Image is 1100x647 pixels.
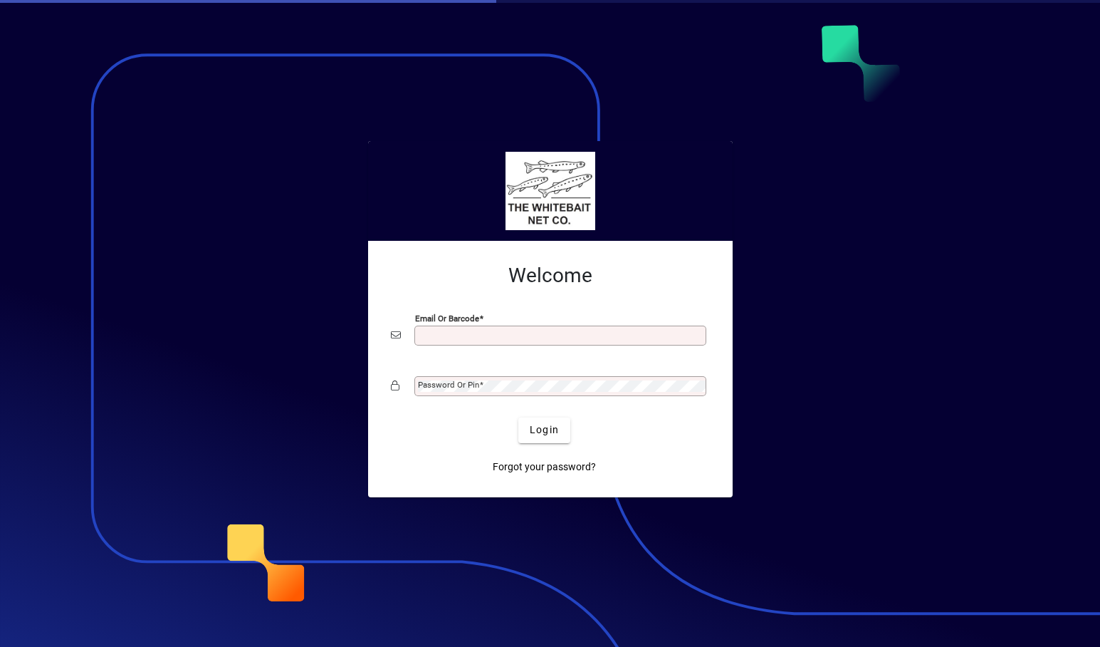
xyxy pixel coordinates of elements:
span: Login [530,423,559,438]
a: Forgot your password? [487,455,602,480]
h2: Welcome [391,264,710,288]
mat-label: Email or Barcode [415,313,479,323]
span: Forgot your password? [493,460,596,475]
button: Login [518,418,570,443]
mat-label: Password or Pin [418,380,479,390]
